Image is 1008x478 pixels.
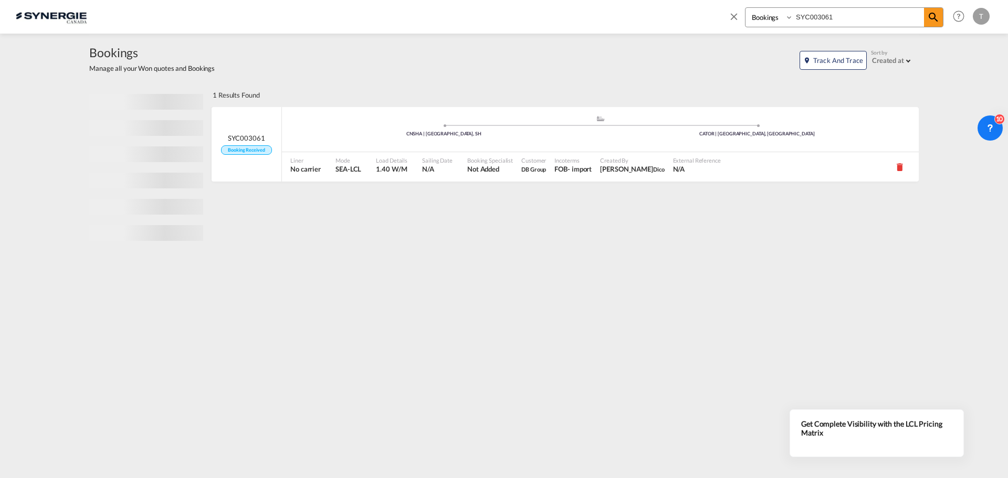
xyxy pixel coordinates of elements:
span: N/A [422,164,453,174]
div: 1 Results Found [213,83,260,107]
md-icon: icon-close [728,10,740,22]
span: SYC003061 [228,133,265,143]
span: Created By [600,156,664,164]
span: Not Added [467,164,513,174]
div: SYC003061 Booking Received assets/icons/custom/ship-fill.svgassets/icons/custom/roll-o-plane.svgP... [212,107,919,182]
md-icon: assets/icons/custom/ship-fill.svg [594,116,607,121]
span: Booking Received [221,145,271,155]
span: N/A [673,164,721,174]
span: SEA-LCL [335,164,361,174]
div: FOB [554,164,568,174]
div: T [973,8,990,25]
span: DB Group [521,164,546,174]
span: Bookings [89,44,215,61]
md-icon: icon-map-marker [803,57,811,64]
span: Mode [335,156,361,164]
md-icon: icon-magnify [927,11,940,24]
div: CATOR | [GEOGRAPHIC_DATA], [GEOGRAPHIC_DATA] [601,131,914,137]
input: Enter Booking ID, Reference ID, Order ID [793,8,924,26]
span: Load Details [376,156,407,164]
span: Sailing Date [422,156,453,164]
span: Customer [521,156,546,164]
span: 1.40 W/M [376,165,407,173]
span: Manage all your Won quotes and Bookings [89,63,215,73]
div: - import [568,164,592,174]
span: Sort by [871,49,887,56]
span: Dico [653,166,665,173]
span: Booking Specialist [467,156,513,164]
span: Incoterms [554,156,592,164]
div: CNSHA | [GEOGRAPHIC_DATA], SH [287,131,601,137]
span: icon-magnify [924,8,943,27]
span: External Reference [673,156,721,164]
div: Created at [872,56,904,65]
button: icon-map-markerTrack and Trace [800,51,867,70]
span: Liner [290,156,321,164]
md-icon: icon-delete [895,162,905,172]
img: 1f56c880d42311ef80fc7dca854c8e59.png [16,5,87,28]
div: Help [950,7,973,26]
span: Daniel Dico [600,164,664,174]
span: No carrier [290,164,321,174]
span: icon-close [728,7,745,33]
span: FOB import [554,164,592,174]
span: DB Group [521,166,546,173]
span: Help [950,7,968,25]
